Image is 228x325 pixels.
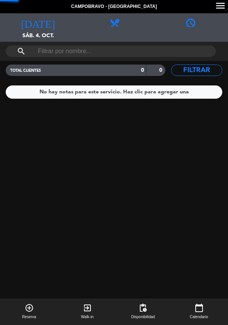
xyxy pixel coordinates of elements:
[40,88,189,96] div: No hay notas para este servicio. Haz clic para agregar una
[58,298,116,325] button: exit_to_appWalk-in
[17,47,26,56] i: search
[81,314,93,320] span: Walk-in
[71,3,157,11] span: Campobravo - [GEOGRAPHIC_DATA]
[37,46,184,57] input: Filtrar por nombre...
[170,298,228,325] button: calendar_todayCalendario
[21,17,55,28] i: [DATE]
[171,65,222,76] button: Filtrar
[138,303,147,312] span: pending_actions
[10,69,41,73] span: TOTAL CLIENTES
[25,303,34,312] i: add_circle_outline
[195,303,204,312] i: calendar_today
[22,314,36,320] span: Reserva
[141,68,144,73] strong: 0
[190,314,208,320] span: Calendario
[83,303,92,312] i: exit_to_app
[159,68,164,73] strong: 0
